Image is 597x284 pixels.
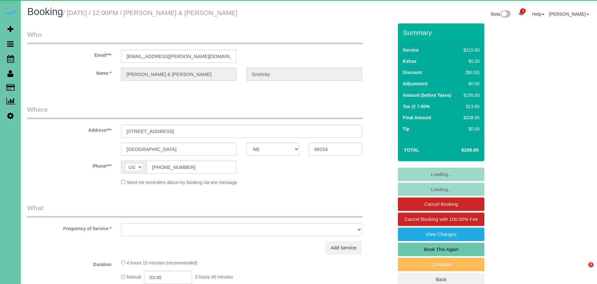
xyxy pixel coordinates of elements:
[27,203,363,218] legend: What
[549,12,589,17] a: [PERSON_NAME]
[515,6,528,21] a: 3
[27,6,63,17] span: Booking
[403,92,451,98] label: Amount (before Taxes)
[532,12,545,17] a: Help
[461,126,480,132] div: $0.00
[403,80,427,87] label: Adjustment
[461,80,480,87] div: $0.00
[588,262,593,267] span: 5
[461,92,480,98] div: $195.00
[63,9,238,16] small: / [DATE] / 12:00PM / [PERSON_NAME] & [PERSON_NAME]
[403,69,422,76] label: Discount
[461,114,480,121] div: $208.65
[126,180,237,185] span: Send me reminders about my booking via text message
[22,223,116,232] label: Frequency of Service *
[126,275,141,280] span: Manual
[398,197,484,211] a: Cancel Booking
[325,241,362,255] a: Add Service
[403,103,430,110] label: Tax @ 7.00%
[442,147,479,153] h4: $208.65
[398,228,484,241] a: View Changes
[126,260,198,265] span: 4 hours 15 minutes (recommended)
[491,12,511,17] a: Beta
[500,10,511,19] img: New interface
[398,243,484,256] a: Book This Again
[195,275,233,280] span: 3 hours 45 minutes
[405,216,478,222] span: Cancel Booking with 100.00% Fee
[27,105,363,119] legend: Where
[22,68,116,76] label: Name *
[403,29,481,36] h3: Summary
[461,47,480,53] div: $215.00
[461,69,480,76] div: ($0.00)
[22,259,116,268] label: Duration
[27,30,363,44] legend: Who
[4,6,17,15] img: Automaid Logo
[403,126,409,132] label: Tip
[404,147,419,153] strong: Total
[403,47,419,53] label: Service
[403,58,416,64] label: Extras
[575,262,591,278] iframe: Intercom live chat
[403,114,431,121] label: Final Amount
[461,58,480,64] div: $0.00
[398,213,484,226] a: Cancel Booking with 100.00% Fee
[520,8,526,13] span: 3
[461,103,480,110] div: $13.65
